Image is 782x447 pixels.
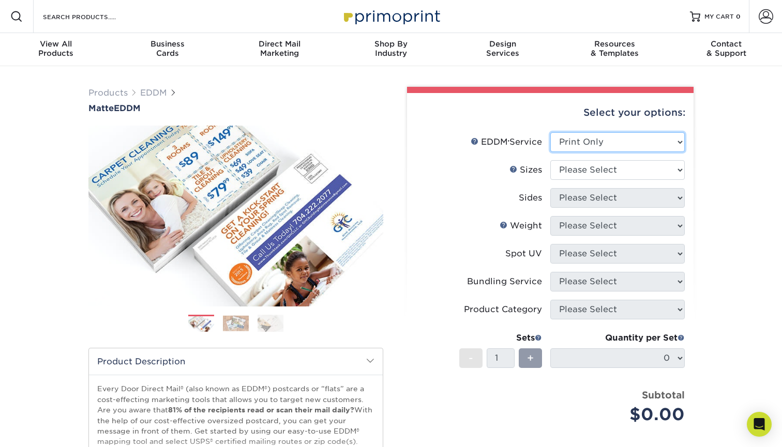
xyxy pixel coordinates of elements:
[258,314,283,332] img: EDDM 03
[188,316,214,333] img: EDDM 01
[88,88,128,98] a: Products
[447,39,559,49] span: Design
[670,39,782,49] span: Contact
[519,192,542,204] div: Sides
[467,275,542,288] div: Bundling Service
[670,33,782,66] a: Contact& Support
[223,33,335,66] a: Direct MailMarketing
[88,103,383,113] a: MatteEDDM
[89,348,383,375] h2: Product Description
[642,389,685,400] strong: Subtotal
[459,332,542,344] div: Sets
[88,103,114,113] span: Matte
[112,39,223,49] span: Business
[527,350,534,366] span: +
[736,13,741,20] span: 0
[335,39,447,58] div: Industry
[447,39,559,58] div: Services
[464,303,542,316] div: Product Category
[168,406,354,414] strong: 81% of the recipients read or scan their mail daily?
[339,5,443,27] img: Primoprint
[140,88,167,98] a: EDDM
[469,350,473,366] span: -
[559,39,670,49] span: Resources
[223,39,335,49] span: Direct Mail
[747,412,772,437] div: Open Intercom Messenger
[223,315,249,331] img: EDDM 02
[42,10,143,23] input: SEARCH PRODUCTS.....
[509,164,542,176] div: Sizes
[508,140,509,144] sup: ®
[415,93,685,132] div: Select your options:
[559,39,670,58] div: & Templates
[88,118,383,314] img: Matte 01
[112,33,223,66] a: BusinessCards
[447,33,559,66] a: DesignServices
[471,136,542,148] div: EDDM Service
[335,33,447,66] a: Shop ByIndustry
[223,39,335,58] div: Marketing
[112,39,223,58] div: Cards
[550,332,685,344] div: Quantity per Set
[558,402,685,427] div: $0.00
[670,39,782,58] div: & Support
[559,33,670,66] a: Resources& Templates
[500,220,542,232] div: Weight
[88,103,383,113] h1: EDDM
[335,39,447,49] span: Shop By
[505,248,542,260] div: Spot UV
[704,12,734,21] span: MY CART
